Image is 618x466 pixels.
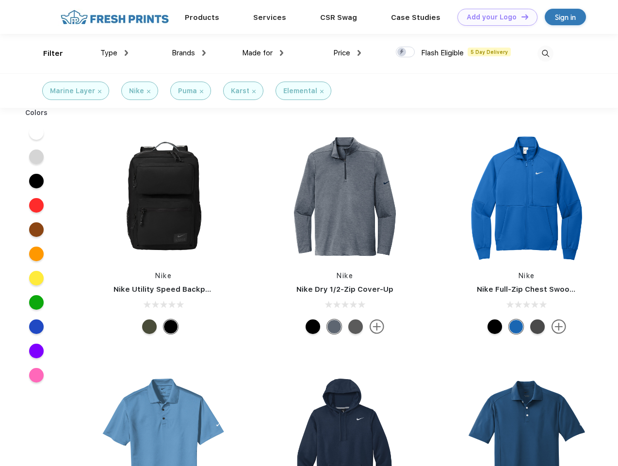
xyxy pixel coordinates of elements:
[468,48,511,56] span: 5 Day Delivery
[43,48,63,59] div: Filter
[509,319,523,334] div: Royal
[519,272,535,280] a: Nike
[421,49,464,57] span: Flash Eligible
[98,90,101,93] img: filter_cancel.svg
[18,108,55,118] div: Colors
[178,86,197,96] div: Puma
[231,86,249,96] div: Karst
[200,90,203,93] img: filter_cancel.svg
[163,319,178,334] div: Black
[114,285,218,294] a: Nike Utility Speed Backpack
[100,49,117,57] span: Type
[530,319,545,334] div: Anthracite
[337,272,353,280] a: Nike
[537,46,553,62] img: desktop_search.svg
[555,12,576,23] div: Sign in
[327,319,342,334] div: Navy Heather
[280,50,283,56] img: dropdown.png
[306,319,320,334] div: Black
[147,90,150,93] img: filter_cancel.svg
[348,319,363,334] div: Black Heather
[552,319,566,334] img: more.svg
[333,49,350,57] span: Price
[320,90,324,93] img: filter_cancel.svg
[142,319,157,334] div: Cargo Khaki
[185,13,219,22] a: Products
[488,319,502,334] div: Black
[462,132,591,261] img: func=resize&h=266
[50,86,95,96] div: Marine Layer
[155,272,172,280] a: Nike
[521,14,528,19] img: DT
[296,285,393,294] a: Nike Dry 1/2-Zip Cover-Up
[253,13,286,22] a: Services
[129,86,144,96] div: Nike
[320,13,357,22] a: CSR Swag
[358,50,361,56] img: dropdown.png
[252,90,256,93] img: filter_cancel.svg
[545,9,586,25] a: Sign in
[99,132,228,261] img: func=resize&h=266
[467,13,517,21] div: Add your Logo
[280,132,409,261] img: func=resize&h=266
[242,49,273,57] span: Made for
[172,49,195,57] span: Brands
[283,86,317,96] div: Elemental
[125,50,128,56] img: dropdown.png
[58,9,172,26] img: fo%20logo%202.webp
[477,285,606,294] a: Nike Full-Zip Chest Swoosh Jacket
[370,319,384,334] img: more.svg
[202,50,206,56] img: dropdown.png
